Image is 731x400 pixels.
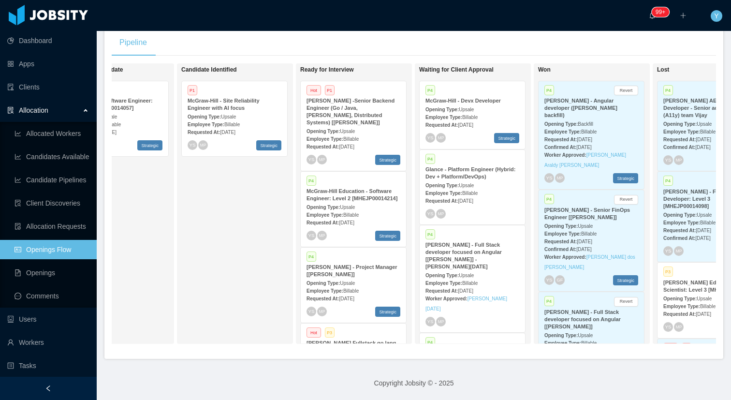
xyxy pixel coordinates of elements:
span: Billable [224,122,240,127]
span: Upsale [578,223,593,229]
button: Revert [614,195,638,205]
span: Billable [700,129,716,134]
span: Billable [462,281,478,286]
span: P1 [682,343,691,353]
span: Upsale [459,107,474,112]
button: Revert [614,297,638,307]
span: Billable [343,212,359,218]
span: Upsale [340,205,355,210]
strong: Employee Type: [663,129,700,134]
h1: Ready for Interview [300,66,436,74]
span: [DATE] [695,145,710,150]
span: YS [665,158,671,163]
span: Upsale [697,121,712,127]
strong: Opening Type: [425,107,459,112]
a: icon: file-searchClient Discoveries [15,193,89,213]
span: [DATE] [458,198,473,204]
strong: Opening Type: [425,273,459,278]
button: Revert [614,86,638,95]
span: Upsale [340,281,355,286]
h1: Looking for candidate [62,66,198,74]
span: Strategic [375,307,400,317]
span: Billable [105,122,121,127]
span: P4 [425,229,435,239]
strong: McGraw-Hill - Site Reliability Engineer with AI focus [188,98,260,111]
span: [DATE] [577,137,592,142]
strong: McGraw-Hill Education - Software Engineer: Level 2 [MHEJP00014214] [307,188,397,201]
span: YS [308,309,314,314]
strong: Requested At: [663,137,696,142]
span: Billable [581,341,597,346]
span: P3 [663,267,673,277]
span: Hot [307,85,321,95]
i: icon: bell [649,12,656,19]
strong: Requested At: [188,130,220,135]
span: Billable [700,220,716,225]
strong: [PERSON_NAME] - Full Stack developer focused on Angular [[PERSON_NAME]] [544,309,621,329]
strong: Employee Type: [663,304,700,309]
a: icon: messageComments [15,286,89,306]
strong: Confirmed At: [663,145,695,150]
i: icon: solution [7,107,14,114]
span: Upsale [578,333,593,338]
a: icon: file-textOpenings [15,263,89,282]
span: [DATE] [695,236,710,241]
strong: Employee Type: [307,136,343,142]
strong: Requested At: [425,122,458,128]
span: P3 [325,327,335,338]
span: Billable [462,115,478,120]
strong: Worker Approved: [544,254,586,260]
a: icon: pie-chartDashboard [7,31,89,50]
span: Backfill [578,121,593,127]
span: [DATE] [101,130,116,135]
i: icon: plus [680,12,687,19]
strong: Employee Type: [307,288,343,294]
span: [DATE] [339,144,354,149]
span: P4 [544,296,554,306]
strong: McGraw-Hill - Devx Developer [425,98,501,104]
span: Billable [700,304,716,309]
strong: [PERSON_NAME] - Full Stack developer focused on Angular [[PERSON_NAME]] - [PERSON_NAME][DATE] [425,242,502,269]
span: Strategic [613,173,638,183]
strong: Requested At: [663,311,696,317]
span: Upsale [697,296,712,301]
strong: Requested At: [307,220,339,225]
span: Upsale [697,212,712,218]
span: Upsale [459,273,474,278]
strong: Confirmed At: [544,247,576,252]
strong: Requested At: [307,144,339,149]
strong: [PERSON_NAME] - Angular developer ([PERSON_NAME] backfill) [544,98,617,118]
strong: Glance - Platform Engineer (Hybrid: Dev + Platform/DevOps) [425,166,515,179]
a: icon: line-chartCandidates Available [15,147,89,166]
span: YS [546,278,552,283]
span: Strategic [137,140,162,150]
strong: Opening Type: [307,281,340,286]
span: Strategic [494,133,519,143]
span: YS [189,142,195,148]
strong: Confirmed At: [663,236,695,241]
span: [DATE] [576,145,591,150]
h1: Waiting for Client Approval [419,66,555,74]
strong: Opening Type: [188,114,221,119]
span: YS [308,233,314,238]
a: icon: idcardOpenings Flow [15,240,89,259]
span: P4 [307,252,316,262]
strong: Employee Type: [425,115,462,120]
strong: Employee Type: [544,129,581,134]
a: icon: auditClients [7,77,89,97]
strong: Opening Type: [663,212,697,218]
span: Hot [307,327,321,338]
strong: Employee Type: [307,212,343,218]
a: icon: robotUsers [7,310,89,329]
span: MP [676,158,682,163]
span: P4 [663,85,673,95]
strong: Requested At: [425,288,458,294]
strong: Requested At: [425,198,458,204]
a: icon: line-chartCandidate Pipelines [15,170,89,190]
span: [DATE] [458,122,473,128]
span: Strategic [256,140,281,150]
span: [DATE] [458,288,473,294]
a: icon: line-chartAllocated Workers [15,124,89,143]
span: [DATE] [339,220,354,225]
span: P1 [325,85,335,95]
